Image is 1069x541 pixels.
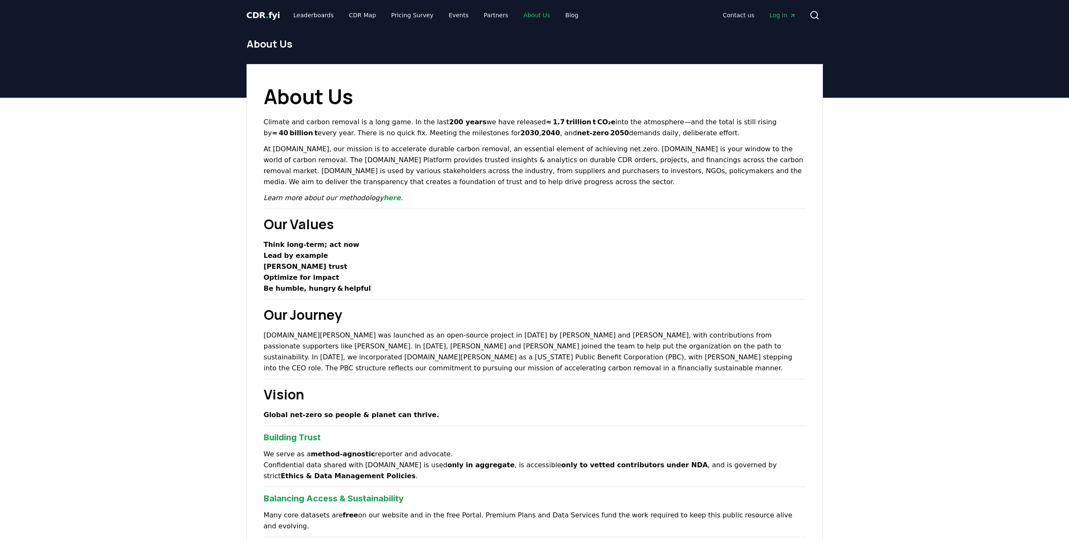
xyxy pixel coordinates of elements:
a: Leaderboards [287,8,340,23]
strong: only in aggregate [447,461,515,469]
a: Blog [559,8,585,23]
a: Events [442,8,475,23]
strong: ≈ 1.7 trillion t CO₂e [546,118,615,126]
span: CDR fyi [246,10,280,20]
nav: Main [287,8,585,23]
em: Learn more about our methodology . [264,194,403,202]
span: Log in [769,11,796,19]
strong: 200 years [449,118,486,126]
strong: Global net‑zero so people & planet can thrive. [264,411,439,419]
h2: Our Journey [264,305,806,325]
a: CDR.fyi [246,9,280,21]
h2: Our Values [264,214,806,234]
strong: 2030 [520,129,539,137]
strong: 2040 [541,129,560,137]
h1: About Us [246,37,823,51]
h3: Building Trust [264,431,806,444]
h2: Vision [264,384,806,404]
p: We serve as a reporter and advocate. Confidential data shared with [DOMAIN_NAME] is used , is acc... [264,449,806,482]
a: About Us [517,8,557,23]
strong: net‑zero 2050 [577,129,629,137]
a: Pricing Survey [384,8,440,23]
h3: Balancing Access & Sustainability [264,492,806,505]
a: Log in [763,8,802,23]
h1: About Us [264,81,806,112]
nav: Main [716,8,802,23]
strong: only to vetted contributors under NDA [561,461,708,469]
strong: Optimize for impact [264,273,339,281]
a: CDR Map [342,8,383,23]
a: Contact us [716,8,761,23]
a: here [383,194,401,202]
strong: Think long‑term; act now [264,241,359,249]
p: [DOMAIN_NAME][PERSON_NAME] was launched as an open-source project in [DATE] by [PERSON_NAME] and ... [264,330,806,374]
strong: method‑agnostic [311,450,375,458]
strong: Ethics & Data Management Policies [281,472,415,480]
p: At [DOMAIN_NAME], our mission is to accelerate durable carbon removal, an essential element of ac... [264,144,806,187]
strong: free [343,511,358,519]
strong: Lead by example [264,252,328,260]
p: Many core datasets are on our website and in the free Portal. Premium Plans and Data Services fun... [264,510,806,532]
strong: [PERSON_NAME] trust [264,262,347,270]
span: . [265,10,268,20]
p: Climate and carbon removal is a long game. In the last we have released into the atmosphere—and t... [264,117,806,139]
strong: ≈ 40 billion t [272,129,318,137]
a: Partners [477,8,515,23]
strong: Be humble, hungry & helpful [264,284,371,292]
